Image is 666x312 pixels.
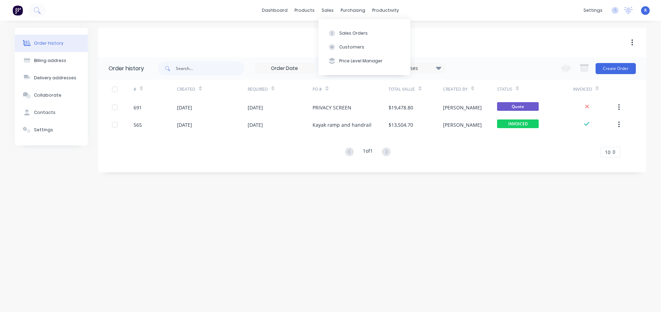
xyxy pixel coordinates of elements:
[605,149,610,156] span: 10
[339,44,364,50] div: Customers
[497,86,512,92] div: Status
[318,40,410,54] button: Customers
[177,121,192,128] div: [DATE]
[134,121,142,128] div: 565
[176,62,245,75] input: Search...
[15,52,88,69] button: Billing address
[15,104,88,121] button: Contacts
[134,80,177,99] div: #
[318,5,337,16] div: sales
[15,35,88,52] button: Order history
[497,80,573,99] div: Status
[258,5,291,16] a: dashboard
[318,26,410,40] button: Sales Orders
[318,54,410,68] button: Price Level Manager
[443,104,482,111] div: [PERSON_NAME]
[255,63,314,74] input: Order Date
[580,5,606,16] div: settings
[443,86,468,92] div: Created By
[34,127,53,133] div: Settings
[134,86,136,92] div: #
[134,104,142,111] div: 691
[177,86,195,92] div: Created
[177,80,247,99] div: Created
[109,64,144,73] div: Order history
[644,7,647,14] span: R
[596,63,636,74] button: Create Order
[15,69,88,87] button: Delivery addresses
[177,104,192,111] div: [DATE]
[248,121,263,128] div: [DATE]
[12,5,23,16] img: Factory
[363,147,373,157] div: 1 of 1
[313,86,322,92] div: PO #
[313,121,372,128] div: Kayak ramp and handrail
[387,64,445,72] div: 18 Statuses
[573,86,592,92] div: Invoiced
[34,92,61,98] div: Collaborate
[248,80,313,99] div: Required
[15,121,88,139] button: Settings
[248,104,263,111] div: [DATE]
[34,40,63,46] div: Order history
[388,86,415,92] div: Total Value
[337,5,369,16] div: purchasing
[313,104,351,111] div: PRIVACY SCREEN
[339,30,368,36] div: Sales Orders
[248,86,268,92] div: Required
[34,109,55,116] div: Contacts
[34,75,76,81] div: Delivery addresses
[497,119,539,128] span: INVOICED
[388,80,443,99] div: Total Value
[443,80,497,99] div: Created By
[339,58,383,64] div: Price Level Manager
[573,80,616,99] div: Invoiced
[388,104,413,111] div: $19,478.80
[497,102,539,111] span: Quote
[34,57,66,64] div: Billing address
[443,121,482,128] div: [PERSON_NAME]
[15,87,88,104] button: Collaborate
[388,121,413,128] div: $13,504.70
[369,5,402,16] div: productivity
[291,5,318,16] div: products
[313,80,388,99] div: PO #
